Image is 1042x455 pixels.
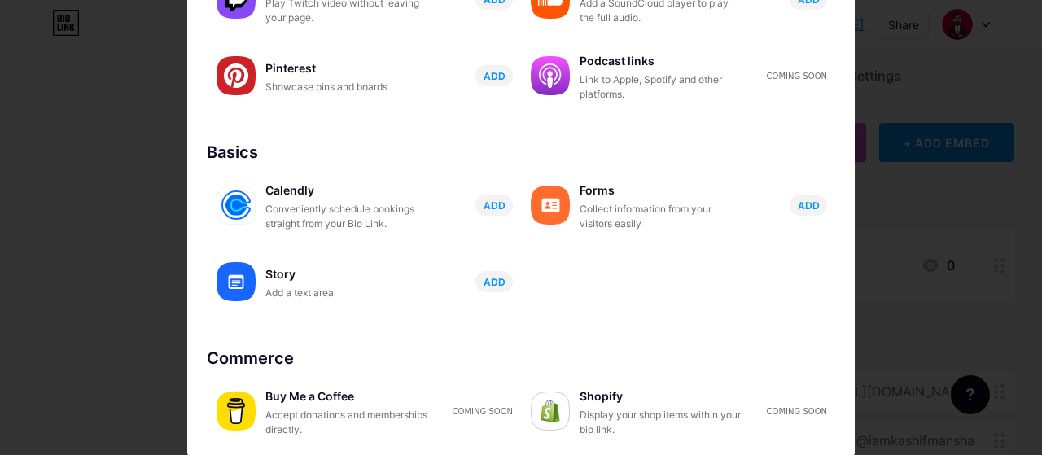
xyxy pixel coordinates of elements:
[531,392,570,431] img: shopify
[767,405,827,418] div: Coming soon
[580,50,742,72] div: Podcast links
[580,179,742,202] div: Forms
[217,262,256,301] img: story
[207,140,835,164] div: Basics
[207,346,835,370] div: Commerce
[265,385,428,408] div: Buy Me a Coffee
[580,202,742,231] div: Collect information from your visitors easily
[580,385,742,408] div: Shopify
[767,70,827,82] div: Coming soon
[484,275,506,289] span: ADD
[484,69,506,83] span: ADD
[265,57,428,80] div: Pinterest
[475,65,513,86] button: ADD
[217,56,256,95] img: pinterest
[265,263,428,286] div: Story
[475,195,513,216] button: ADD
[265,286,428,300] div: Add a text area
[580,408,742,437] div: Display your shop items within your bio link.
[265,80,428,94] div: Showcase pins and boards
[265,408,428,437] div: Accept donations and memberships directly.
[265,179,428,202] div: Calendly
[217,392,256,431] img: buymeacoffee
[798,199,820,212] span: ADD
[531,186,570,225] img: forms
[453,405,513,418] div: Coming soon
[484,199,506,212] span: ADD
[580,72,742,102] div: Link to Apple, Spotify and other platforms.
[475,271,513,292] button: ADD
[217,186,256,225] img: calendly
[531,56,570,95] img: podcastlinks
[265,202,428,231] div: Conveniently schedule bookings straight from your Bio Link.
[790,195,827,216] button: ADD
